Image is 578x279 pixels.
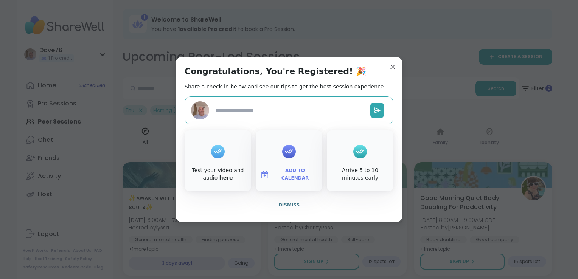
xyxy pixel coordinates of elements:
a: here [219,175,233,181]
button: Dismiss [185,197,393,213]
h1: Congratulations, You're Registered! 🎉 [185,66,366,77]
button: Add to Calendar [257,167,321,183]
div: Arrive 5 to 10 minutes early [328,167,392,181]
img: ShareWell Logomark [260,170,269,179]
h2: Share a check-in below and see our tips to get the best session experience. [185,83,385,90]
span: Add to Calendar [272,167,318,182]
img: Dave76 [191,101,209,119]
div: Test your video and audio [186,167,250,181]
span: Dismiss [278,202,300,208]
